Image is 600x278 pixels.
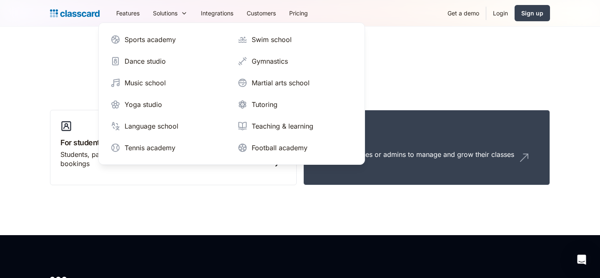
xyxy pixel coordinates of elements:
[234,31,356,48] a: Swim school
[110,4,146,22] a: Features
[234,139,356,156] a: Football academy
[252,78,310,88] div: Martial arts school
[521,9,543,17] div: Sign up
[125,78,166,88] div: Music school
[50,110,297,186] a: For studentsStudents, parents or guardians to view their profile and manage bookings
[252,99,277,109] div: Tutoring
[303,110,550,186] a: For staffTeachers, coaches or admins to manage and grow their classes
[234,74,356,91] a: Martial arts school
[125,143,175,153] div: Tennis academy
[194,4,240,22] a: Integrations
[107,53,229,69] a: Dance studio
[98,22,365,165] nav: Solutions
[125,121,178,131] div: Language school
[252,143,307,153] div: Football academy
[107,139,229,156] a: Tennis academy
[282,4,315,22] a: Pricing
[441,4,486,22] a: Get a demo
[125,35,176,45] div: Sports academy
[234,53,356,69] a: Gymnastics
[107,96,229,113] a: Yoga studio
[572,250,592,270] div: Open Intercom Messenger
[107,31,229,48] a: Sports academy
[234,96,356,113] a: Tutoring
[252,56,288,66] div: Gymnastics
[234,118,356,134] a: Teaching & learning
[107,118,229,134] a: Language school
[314,150,514,159] div: Teachers, coaches or admins to manage and grow their classes
[314,137,540,148] h3: For staff
[125,56,166,66] div: Dance studio
[515,5,550,21] a: Sign up
[107,74,229,91] a: Music school
[50,7,100,19] a: Logo
[60,137,286,148] h3: For students
[60,150,270,169] div: Students, parents or guardians to view their profile and manage bookings
[153,9,177,17] div: Solutions
[240,4,282,22] a: Customers
[252,121,313,131] div: Teaching & learning
[146,4,194,22] div: Solutions
[252,35,292,45] div: Swim school
[486,4,515,22] a: Login
[125,99,162,109] div: Yoga studio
